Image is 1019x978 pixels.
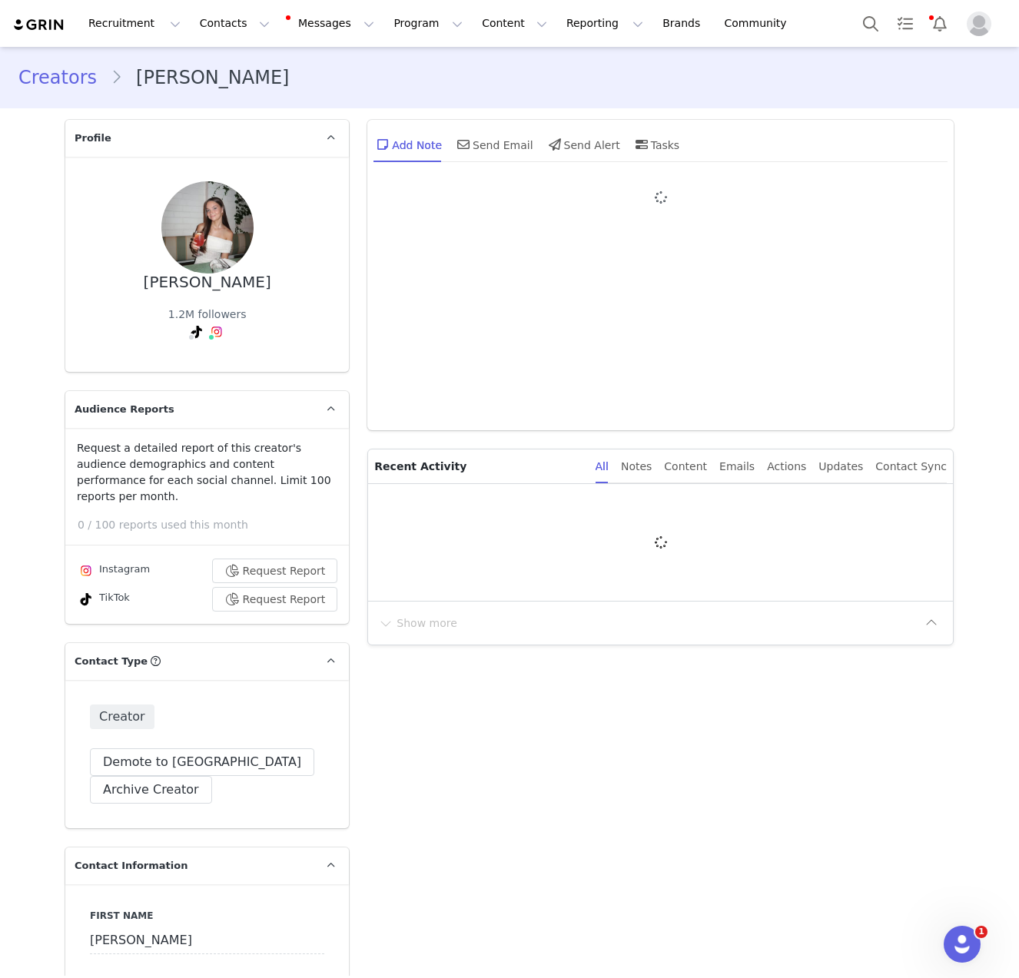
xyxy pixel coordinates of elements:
div: Content [664,449,707,484]
button: Show more [377,611,458,635]
img: grin logo [12,18,66,32]
span: Contact Information [75,858,188,874]
p: Recent Activity [374,449,583,483]
img: instagram.svg [80,565,92,577]
img: instagram.svg [211,326,223,338]
div: Updates [818,449,863,484]
span: Profile [75,131,111,146]
a: Tasks [888,6,922,41]
label: First Name [90,909,324,923]
button: Notifications [923,6,957,41]
span: Audience Reports [75,402,174,417]
div: Add Note [373,126,442,163]
button: Recruitment [79,6,190,41]
a: Brands [653,6,714,41]
img: a13a2ec3-18c8-4a1e-a2e0-62923bcaccd7.jpg [161,181,254,274]
div: Send Alert [546,126,620,163]
div: Actions [767,449,806,484]
div: TikTok [77,590,130,608]
div: Send Email [454,126,533,163]
div: Contact Sync [875,449,947,484]
button: Messages [280,6,383,41]
button: Search [854,6,888,41]
div: Instagram [77,562,150,580]
button: Demote to [GEOGRAPHIC_DATA] [90,748,314,776]
span: 1 [975,926,987,938]
p: 0 / 100 reports used this month [78,517,349,533]
span: Contact Type [75,654,148,669]
iframe: Intercom live chat [944,926,981,963]
div: Emails [719,449,755,484]
button: Archive Creator [90,776,212,804]
button: Content [473,6,556,41]
div: Notes [621,449,652,484]
button: Contacts [191,6,279,41]
div: Tasks [632,126,680,163]
div: [PERSON_NAME] [144,274,271,291]
div: 1.2M followers [168,307,247,323]
button: Reporting [557,6,652,41]
button: Request Report [212,587,338,612]
button: Program [384,6,472,41]
a: Creators [18,64,111,91]
div: All [596,449,609,484]
p: Request a detailed report of this creator's audience demographics and content performance for eac... [77,440,337,505]
span: Creator [90,704,154,729]
button: Request Report [212,559,338,583]
a: Community [715,6,803,41]
img: placeholder-profile.jpg [967,12,991,36]
button: Profile [958,12,1007,36]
